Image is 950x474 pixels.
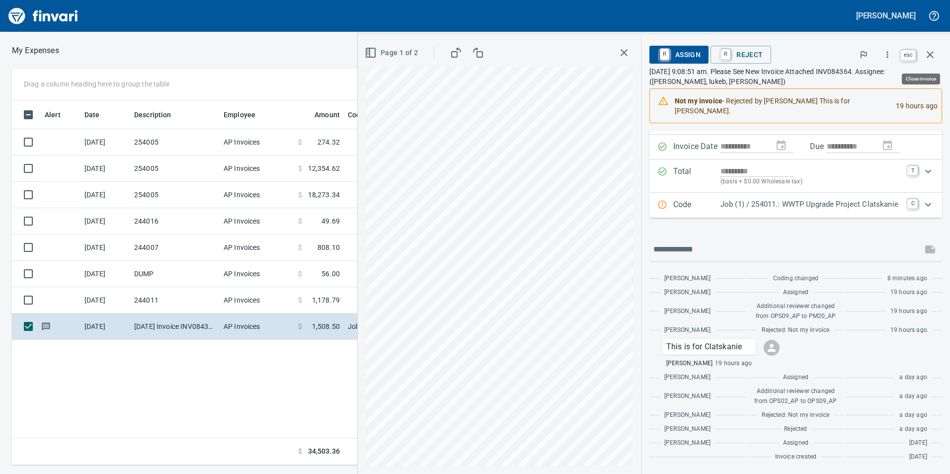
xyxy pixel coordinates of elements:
p: Total [673,165,720,187]
td: [DATE] [80,129,130,156]
td: 244016 [130,208,220,235]
p: [DATE] 9:08:51 am. Please See New Invoice Attached INV084364. Assignee: ([PERSON_NAME], lukeb, [P... [649,67,942,86]
span: Employee [224,109,268,121]
span: [DATE] [909,452,927,462]
button: [PERSON_NAME] [854,8,918,23]
p: Drag a column heading here to group the table [24,79,169,89]
span: $ [298,269,302,279]
span: [PERSON_NAME] [664,392,711,401]
span: 34,503.36 [308,446,340,457]
td: [DATE] [80,235,130,261]
span: Reject [718,46,763,63]
button: RReject [711,46,771,64]
span: Additional reviewer changed from OPS02_AP to OPS09_AP [752,387,839,406]
a: R [721,49,730,60]
span: Rejected: Not my invoice [762,410,829,420]
span: 19 hours ago [715,359,752,369]
span: 19 hours ago [890,288,927,298]
span: 1,178.79 [312,295,340,305]
span: [PERSON_NAME] [664,424,711,434]
span: 49.69 [321,216,340,226]
span: 808.10 [317,242,340,252]
span: 1,508.50 [312,321,340,331]
span: This records your message into the invoice and notifies anyone mentioned [918,237,942,261]
p: My Expenses [12,45,59,57]
span: 19 hours ago [890,307,927,316]
span: a day ago [899,392,927,401]
div: Expand [649,193,942,218]
span: 18,273.34 [308,190,340,200]
span: [PERSON_NAME] [664,410,711,420]
td: 254005 [130,156,220,182]
div: Expand [649,159,942,193]
td: AP Invoices [220,129,294,156]
span: [PERSON_NAME] [664,274,711,284]
button: Page 1 of 2 [363,44,422,62]
a: C [908,199,918,209]
td: [DATE] [80,261,130,287]
td: [DATE] [80,287,130,314]
td: AP Invoices [220,235,294,261]
span: Coding [348,109,371,121]
span: a day ago [899,424,927,434]
span: Invoice created [775,452,817,462]
span: Alert [45,109,61,121]
span: 12,354.62 [308,163,340,173]
span: Assigned [783,288,808,298]
span: $ [298,216,302,226]
td: AP Invoices [220,156,294,182]
span: $ [298,321,302,331]
span: Coding [348,109,384,121]
td: [DATE] [80,156,130,182]
td: 254005 [130,182,220,208]
span: [DATE] [909,438,927,448]
span: $ [298,446,302,457]
span: Date [84,109,100,121]
td: [DATE] [80,314,130,340]
span: Assigned [783,373,808,383]
td: AP Invoices [220,208,294,235]
div: - Rejected by [PERSON_NAME] This is for [PERSON_NAME]. [675,92,888,120]
span: Rejected: Not my invoice [762,325,829,335]
h5: [PERSON_NAME] [856,10,916,21]
div: 19 hours ago [888,92,938,120]
span: Alert [45,109,74,121]
strong: Not my invoice [675,97,722,105]
span: Description [134,109,184,121]
span: Assigned [783,438,808,448]
span: Assign [657,46,701,63]
span: Description [134,109,171,121]
td: [DATE] [80,208,130,235]
span: Has messages [41,323,51,329]
img: Finvari [6,4,80,28]
p: Code [673,199,720,212]
span: Additional reviewer changed from OPS09_AP to PM20_AP [752,302,839,321]
span: 8 minutes ago [887,274,927,284]
span: [PERSON_NAME] [664,307,711,316]
td: 244007 [130,235,220,261]
span: 19 hours ago [890,325,927,335]
td: AP Invoices [220,287,294,314]
span: a day ago [899,410,927,420]
span: 274.32 [317,137,340,147]
span: Coding changed [773,274,818,284]
span: Amount [315,109,340,121]
span: [PERSON_NAME] [664,438,711,448]
span: Page 1 of 2 [367,47,418,59]
td: DUMP [130,261,220,287]
span: Date [84,109,113,121]
button: More [876,44,898,66]
span: [PERSON_NAME] [664,373,711,383]
span: a day ago [899,373,927,383]
p: Job (1) / 254011.: WWTP Upgrade Project Clatskanie [720,199,902,210]
td: AP Invoices [220,261,294,287]
td: AP Invoices [220,314,294,340]
span: Rejected [784,424,807,434]
td: [DATE] [80,182,130,208]
span: $ [298,190,302,200]
a: R [660,49,669,60]
p: This is for Clatskanie [666,341,752,353]
a: esc [901,50,916,61]
td: 254005 [130,129,220,156]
